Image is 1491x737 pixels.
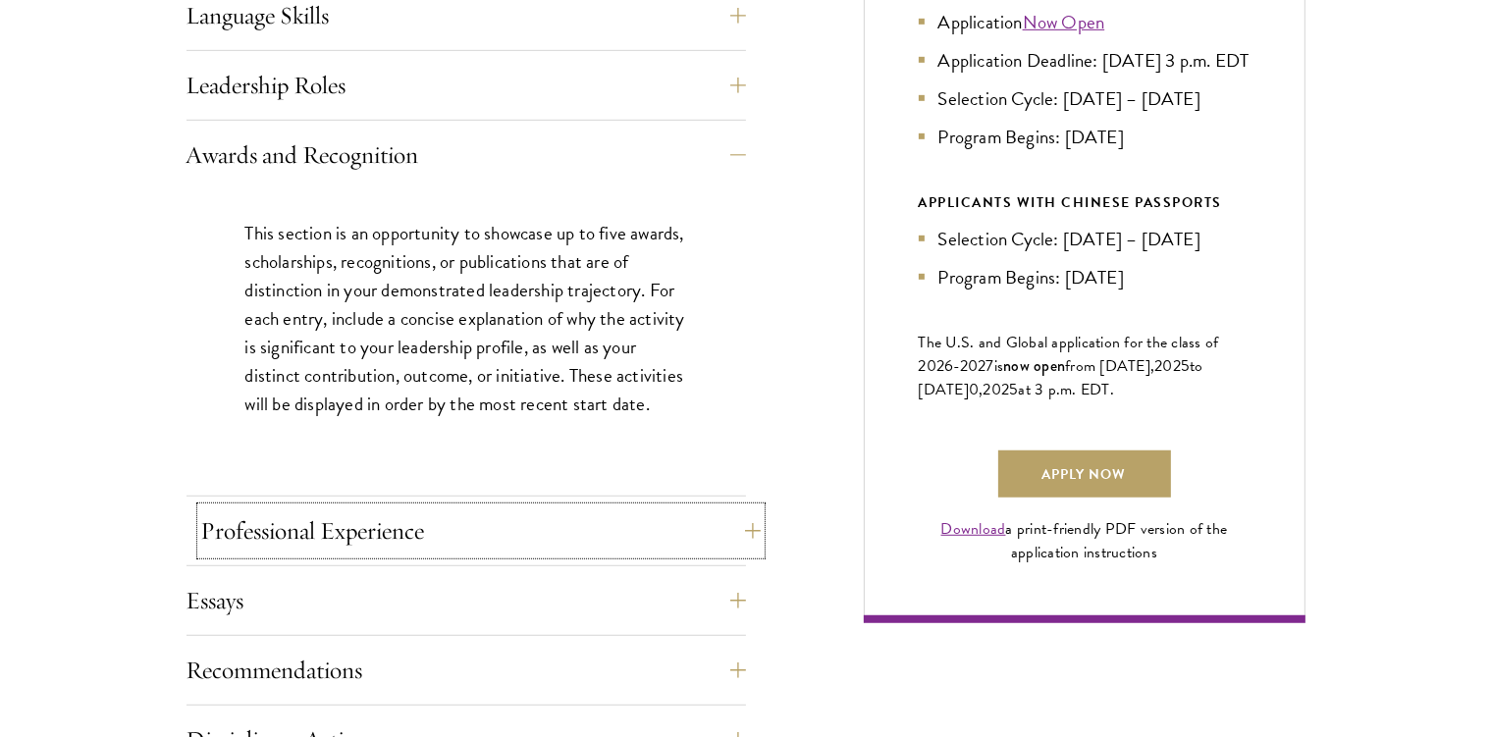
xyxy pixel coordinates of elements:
a: Download [941,517,1006,541]
span: The U.S. and Global application for the class of 202 [919,331,1219,378]
button: Essays [186,577,746,624]
span: from [DATE], [1065,354,1154,378]
li: Selection Cycle: [DATE] – [DATE] [919,225,1251,253]
span: 6 [944,354,953,378]
li: Selection Cycle: [DATE] – [DATE] [919,84,1251,113]
li: Application Deadline: [DATE] 3 p.m. EDT [919,46,1251,75]
span: 5 [1181,354,1190,378]
li: Application [919,8,1251,36]
button: Leadership Roles [186,62,746,109]
span: to [DATE] [919,354,1203,401]
li: Program Begins: [DATE] [919,123,1251,151]
span: 5 [1009,378,1018,401]
span: -202 [954,354,986,378]
li: Program Begins: [DATE] [919,263,1251,291]
span: 7 [986,354,994,378]
button: Professional Experience [201,507,761,554]
div: a print-friendly PDF version of the application instructions [919,517,1251,564]
span: , [979,378,983,401]
p: This section is an opportunity to showcase up to five awards, scholarships, recognitions, or publ... [245,219,687,418]
span: at 3 p.m. EDT. [1019,378,1115,401]
span: 0 [969,378,979,401]
span: is [994,354,1004,378]
span: now open [1003,354,1065,377]
span: 202 [1154,354,1181,378]
a: Apply Now [998,450,1171,498]
button: Awards and Recognition [186,132,746,179]
div: APPLICANTS WITH CHINESE PASSPORTS [919,190,1251,215]
span: 202 [984,378,1010,401]
button: Recommendations [186,647,746,694]
a: Now Open [1023,8,1105,36]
